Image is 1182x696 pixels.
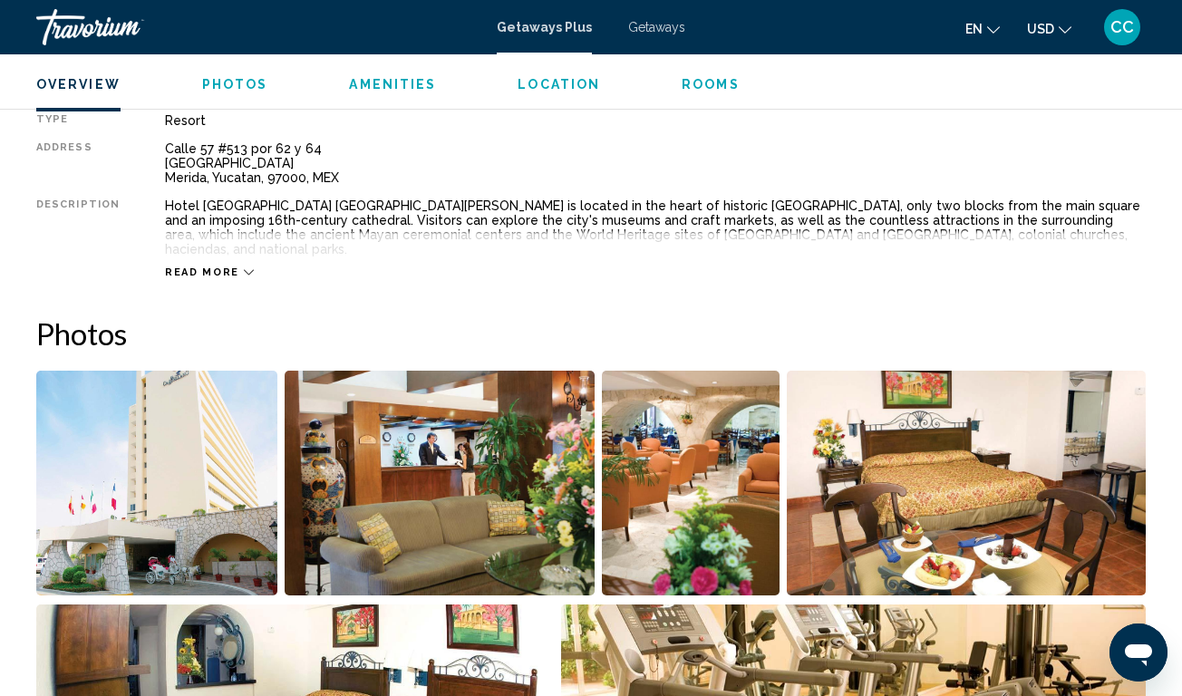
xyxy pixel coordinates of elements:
[165,141,1146,185] div: Calle 57 #513 por 62 y 64 [GEOGRAPHIC_DATA] Merida, Yucatan, 97000, MEX
[349,77,436,92] span: Amenities
[1110,18,1134,36] span: CC
[1109,623,1167,681] iframe: Button to launch messaging window
[36,113,120,128] div: Type
[202,77,268,92] span: Photos
[36,198,120,256] div: Description
[285,370,594,596] button: Open full-screen image slider
[36,315,1146,352] h2: Photos
[497,20,592,34] a: Getaways Plus
[36,9,479,45] a: Travorium
[602,370,780,596] button: Open full-screen image slider
[165,266,254,279] button: Read more
[1099,8,1146,46] button: User Menu
[349,76,436,92] button: Amenities
[965,22,983,36] span: en
[165,113,1146,128] div: Resort
[36,77,121,92] span: Overview
[787,370,1146,596] button: Open full-screen image slider
[1027,15,1071,42] button: Change currency
[682,77,740,92] span: Rooms
[965,15,1000,42] button: Change language
[36,76,121,92] button: Overview
[202,76,268,92] button: Photos
[518,76,600,92] button: Location
[165,198,1146,256] div: Hotel [GEOGRAPHIC_DATA] [GEOGRAPHIC_DATA][PERSON_NAME] is located in the heart of historic [GEOGR...
[1027,22,1054,36] span: USD
[682,76,740,92] button: Rooms
[36,370,277,596] button: Open full-screen image slider
[628,20,685,34] a: Getaways
[518,77,600,92] span: Location
[165,266,239,278] span: Read more
[36,141,120,185] div: Address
